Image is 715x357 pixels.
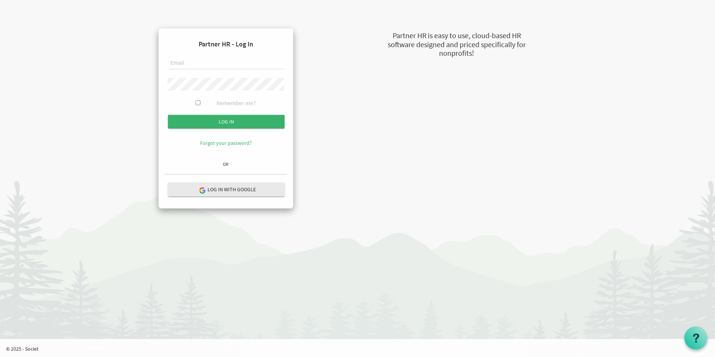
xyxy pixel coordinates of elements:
[199,187,205,193] img: google-logo.png
[217,99,256,107] label: Remember me?
[168,183,285,196] button: Log in with Google
[350,30,563,41] div: Partner HR is easy to use, cloud-based HR
[165,162,287,167] h6: OR
[165,34,287,54] h4: Partner HR - Log In
[168,57,284,70] input: Email
[200,140,252,146] a: Forgot your password?
[168,115,285,128] input: Log in
[350,48,563,59] div: nonprofits!
[350,39,563,50] div: software designed and priced specifically for
[6,345,715,353] p: © 2025 - Societ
